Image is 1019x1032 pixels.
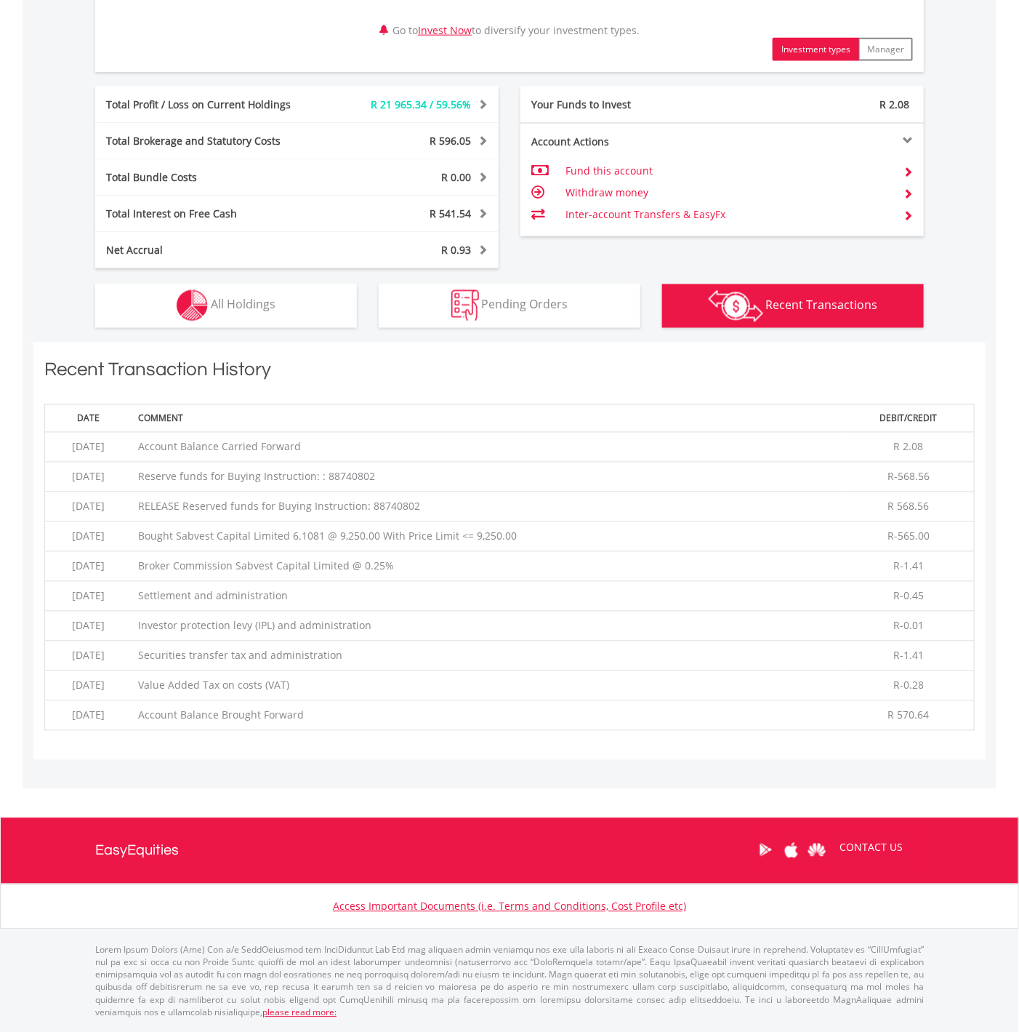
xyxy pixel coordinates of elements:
[371,97,471,111] span: R 21 965.34 / 59.56%
[520,135,722,149] div: Account Actions
[95,818,179,884] a: EasyEquities
[482,297,568,313] span: Pending Orders
[131,612,843,641] td: Investor protection levy (IPL) and administration
[893,649,924,663] span: R-1.41
[131,641,843,671] td: Securities transfer tax and administration
[95,97,331,112] div: Total Profit / Loss on Current Holdings
[804,828,829,873] a: Huawei
[95,944,924,1019] p: Lorem Ipsum Dolors (Ame) Con a/e SeddOeiusmod tem InciDiduntut Lab Etd mag aliquaen admin veniamq...
[211,297,275,313] span: All Holdings
[262,1007,337,1019] a: please read more:
[662,284,924,328] button: Recent Transactions
[441,243,471,257] span: R 0.93
[45,492,132,522] td: [DATE]
[131,492,843,522] td: RELEASE Reserved funds for Buying Instruction: 88740802
[430,207,471,220] span: R 541.54
[893,589,924,603] span: R-0.45
[709,290,763,322] img: transactions-zar-wht.png
[894,440,924,454] span: R 2.08
[879,97,909,111] span: R 2.08
[773,38,859,61] button: Investment types
[45,463,132,492] td: [DATE]
[95,207,331,221] div: Total Interest on Free Cash
[451,290,479,321] img: pending_instructions-wht.png
[45,404,132,432] th: Date
[131,701,843,731] td: Account Balance Brought Forward
[887,529,930,543] span: R-565.00
[778,828,804,873] a: Apple
[95,284,357,328] button: All Holdings
[177,290,208,321] img: holdings-wht.png
[430,134,471,148] span: R 596.05
[441,170,471,184] span: R 0.00
[379,284,640,328] button: Pending Orders
[766,297,878,313] span: Recent Transactions
[565,182,892,204] td: Withdraw money
[45,522,132,552] td: [DATE]
[887,470,930,484] span: R-568.56
[45,671,132,701] td: [DATE]
[131,671,843,701] td: Value Added Tax on costs (VAT)
[131,552,843,582] td: Broker Commission Sabvest Capital Limited @ 0.25%
[893,679,924,692] span: R-0.28
[131,433,843,463] td: Account Balance Carried Forward
[893,619,924,633] span: R-0.01
[45,552,132,582] td: [DATE]
[95,170,331,185] div: Total Bundle Costs
[95,243,331,257] div: Net Accrual
[45,433,132,463] td: [DATE]
[45,701,132,731] td: [DATE]
[131,522,843,552] td: Bought Sabvest Capital Limited 6.1081 @ 9,250.00 With Price Limit <= 9,250.00
[418,23,472,37] a: Invest Now
[858,38,913,61] button: Manager
[44,357,975,390] h1: Recent Transaction History
[753,828,778,873] a: Google Play
[131,463,843,492] td: Reserve funds for Buying Instruction: : 88740802
[565,204,892,225] td: Inter-account Transfers & EasyFx
[45,641,132,671] td: [DATE]
[333,900,686,913] a: Access Important Documents (i.e. Terms and Conditions, Cost Profile etc)
[829,828,913,868] a: CONTACT US
[843,404,974,432] th: Debit/Credit
[893,559,924,573] span: R-1.41
[888,500,930,513] span: R 568.56
[131,404,843,432] th: Comment
[520,97,722,112] div: Your Funds to Invest
[565,160,892,182] td: Fund this account
[45,612,132,641] td: [DATE]
[95,134,331,148] div: Total Brokerage and Statutory Costs
[45,582,132,612] td: [DATE]
[131,582,843,612] td: Settlement and administration
[888,708,930,722] span: R 570.64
